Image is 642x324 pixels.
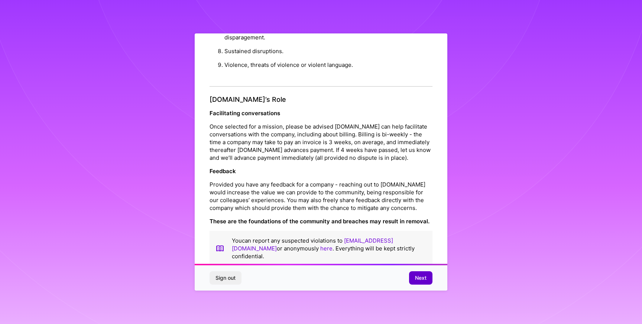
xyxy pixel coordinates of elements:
a: here [320,245,333,252]
h4: [DOMAIN_NAME]’s Role [210,95,432,104]
li: Violence, threats of violence or violent language. [224,58,432,72]
img: book icon [215,237,224,260]
li: Sustained disruptions. [224,44,432,58]
strong: Facilitating conversations [210,110,280,117]
span: Sign out [215,274,236,282]
strong: Feedback [210,168,236,175]
p: Once selected for a mission, please be advised [DOMAIN_NAME] can help facilitate conversations wi... [210,123,432,162]
p: You can report any suspected violations to or anonymously . Everything will be kept strictly conf... [232,237,427,260]
button: Next [409,271,432,285]
p: Provided you have any feedback for a company - reaching out to [DOMAIN_NAME] would increase the v... [210,181,432,212]
strong: These are the foundations of the community and breaches may result in removal. [210,218,429,225]
a: [EMAIL_ADDRESS][DOMAIN_NAME] [232,237,393,252]
button: Sign out [210,271,241,285]
li: Not understanding the differences between constructive criticism and disparagement. [224,23,432,44]
span: Next [415,274,427,282]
